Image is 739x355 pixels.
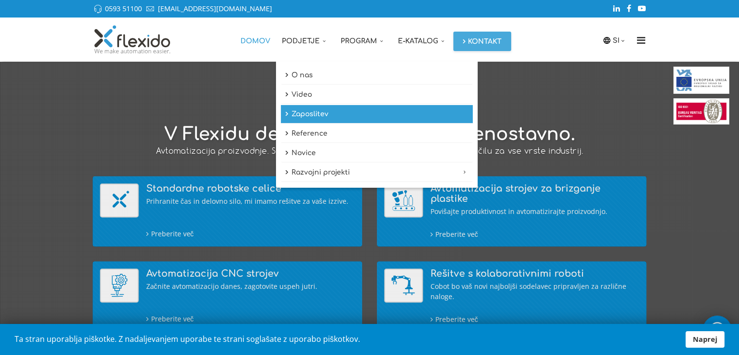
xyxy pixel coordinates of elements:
[146,196,355,206] div: Prihranite čas in delovno silo, mi imamo rešitve za vaše izzive.
[707,320,727,339] img: whatsapp_icon_white.svg
[384,268,423,302] img: Rešitve s kolaborativnimi roboti
[430,268,639,279] h4: Rešitve s kolaborativnimi roboti
[430,281,639,302] div: Cobot bo vaš novi najboljši sodelavec pripravljen za različne naloge.
[384,183,423,217] img: Avtomatizacija strojev za brizganje plastike
[146,228,355,239] div: Preberite več
[384,183,639,239] a: Avtomatizacija strojev za brizganje plastike Avtomatizacija strojev za brizganje plastike Povišaj...
[281,86,473,104] a: Video
[384,268,639,324] a: Rešitve s kolaborativnimi roboti Rešitve s kolaborativnimi roboti Cobot bo vaš novi najboljši sod...
[146,268,355,279] h4: Avtomatizacija CNC strojev
[235,18,276,61] a: Domov
[686,331,724,348] a: Naprej
[634,18,649,61] a: Menu
[281,124,473,143] a: Reference
[430,183,639,204] h4: Avtomatizacija strojev za brizganje plastike
[602,36,611,45] img: icon-laguage.svg
[276,18,335,61] a: Podjetje
[335,18,392,61] a: Program
[430,229,639,239] div: Preberite več
[673,67,729,94] img: EU skladi
[100,183,139,217] img: Standardne robotske celice
[673,98,729,124] img: Bureau Veritas Certification
[93,25,172,54] img: Flexido, d.o.o.
[634,35,649,45] i: Menu
[281,105,473,124] a: Zaposlitev
[100,183,355,239] a: Standardne robotske celice Standardne robotske celice Prihranite čas in delovno silo, mi imamo re...
[100,268,139,302] img: Avtomatizacija CNC strojev
[392,18,453,61] a: E-katalog
[281,163,473,182] a: Razvojni projekti
[430,206,639,216] div: Povišajte produktivnost in avtomatizirajte proizvodnjo.
[146,281,355,291] div: Začnite avtomatizacijo danes, zagotovite uspeh jutri.
[158,4,272,13] a: [EMAIL_ADDRESS][DOMAIN_NAME]
[430,314,639,324] div: Preberite več
[100,268,355,324] a: Avtomatizacija CNC strojev Avtomatizacija CNC strojev Začnite avtomatizacijo danes, zagotovite us...
[146,313,355,324] div: Preberite več
[146,183,355,194] h4: Standardne robotske celice
[281,144,473,162] a: Novice
[613,35,627,46] a: SI
[453,32,511,51] a: Kontakt
[105,4,142,13] a: 0593 51100
[281,66,473,85] a: O nas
